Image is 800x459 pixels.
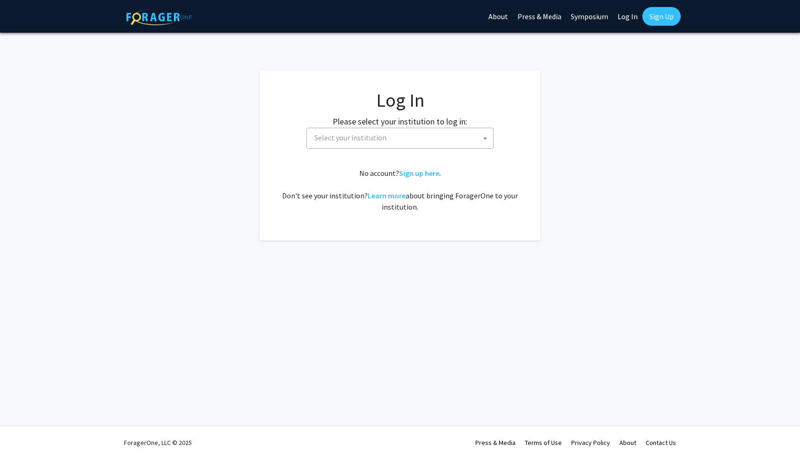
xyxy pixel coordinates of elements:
[124,426,192,459] div: ForagerOne, LLC © 2025
[475,438,516,447] a: Press & Media
[619,438,636,447] a: About
[525,438,562,447] a: Terms of Use
[399,168,439,178] a: Sign up here
[368,191,406,200] a: Learn more about bringing ForagerOne to your institution
[278,168,522,212] div: No account? . Don't see your institution? about bringing ForagerOne to your institution.
[306,128,494,149] span: Select your institution
[571,438,610,447] a: Privacy Policy
[314,133,386,142] span: Select your institution
[646,438,676,447] a: Contact Us
[126,9,192,25] img: ForagerOne Logo
[278,89,522,111] h1: Log In
[333,115,467,128] label: Please select your institution to log in:
[642,7,681,26] a: Sign Up
[311,128,493,147] span: Select your institution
